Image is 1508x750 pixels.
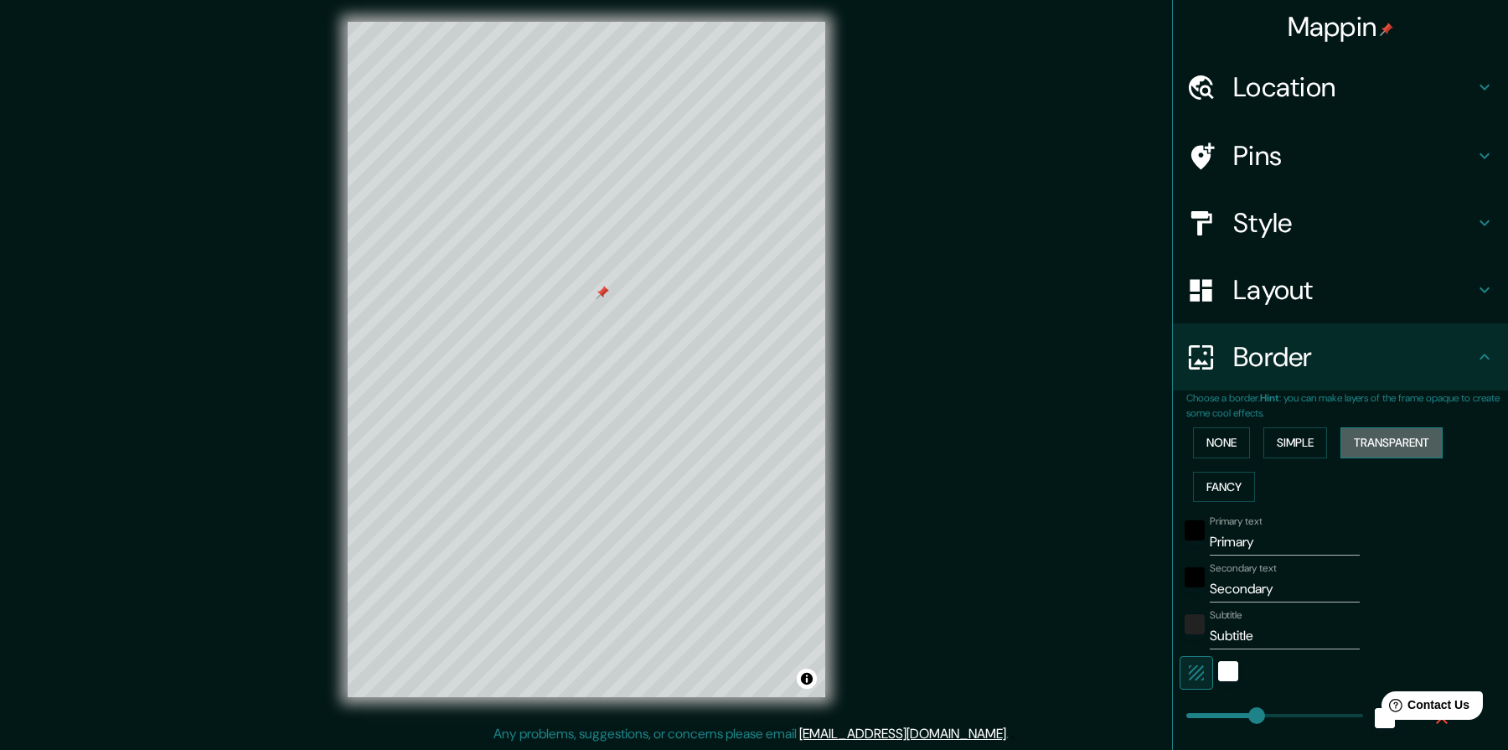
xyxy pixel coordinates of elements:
[1185,520,1205,541] button: black
[1210,515,1262,529] label: Primary text
[1210,561,1277,576] label: Secondary text
[1185,567,1205,587] button: black
[1173,256,1508,323] div: Layout
[1233,70,1474,104] h4: Location
[1288,10,1394,44] h4: Mappin
[1185,614,1205,634] button: color-222222
[1011,724,1015,744] div: .
[799,725,1006,742] a: [EMAIL_ADDRESS][DOMAIN_NAME]
[1260,391,1279,405] b: Hint
[1233,340,1474,374] h4: Border
[493,724,1009,744] p: Any problems, suggestions, or concerns please email .
[1263,427,1327,458] button: Simple
[1186,391,1508,421] p: Choose a border. : you can make layers of the frame opaque to create some cool effects.
[1173,323,1508,391] div: Border
[797,669,817,689] button: Toggle attribution
[1009,724,1011,744] div: .
[1233,139,1474,173] h4: Pins
[1193,472,1255,503] button: Fancy
[1359,685,1490,732] iframe: Help widget launcher
[1233,273,1474,307] h4: Layout
[1173,122,1508,189] div: Pins
[1340,427,1443,458] button: Transparent
[1173,54,1508,121] div: Location
[1193,427,1250,458] button: None
[1173,189,1508,256] div: Style
[1218,661,1238,681] button: white
[1380,23,1393,36] img: pin-icon.png
[1233,206,1474,240] h4: Style
[1210,608,1242,623] label: Subtitle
